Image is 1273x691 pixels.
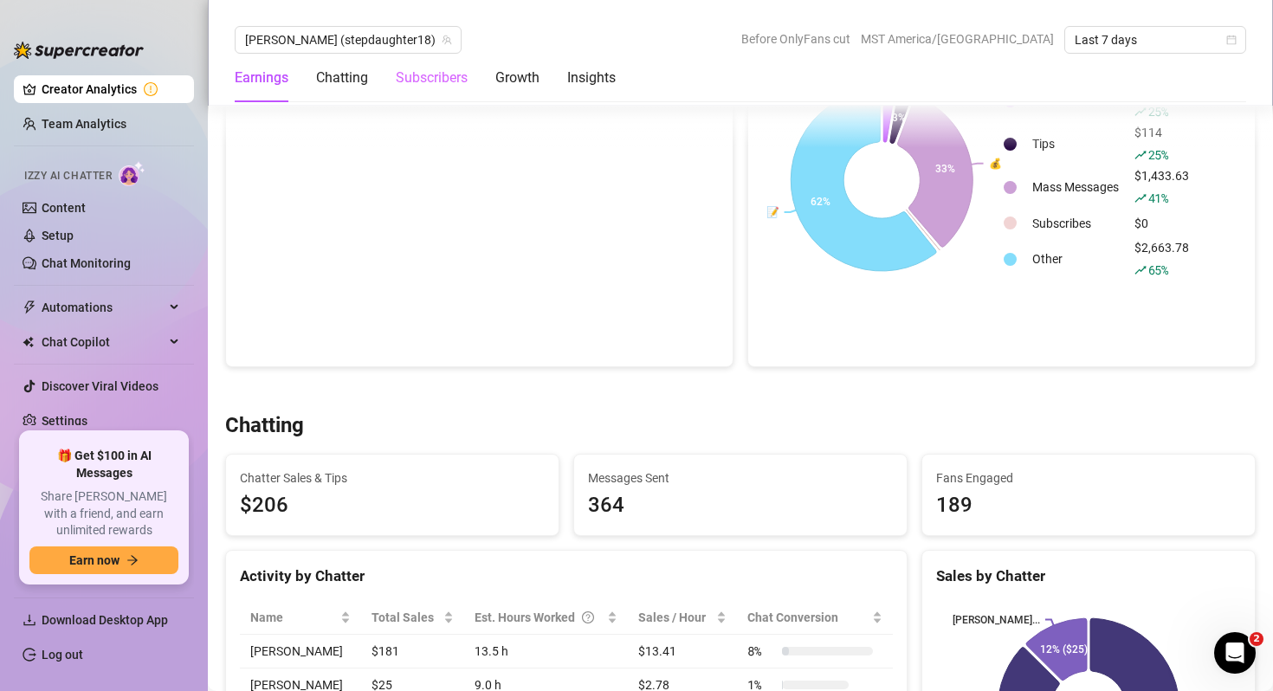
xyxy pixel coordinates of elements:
[766,205,779,218] text: 📝
[1148,262,1168,278] span: 65 %
[14,42,144,59] img: logo-BBDzfeDw.svg
[628,635,737,668] td: $13.41
[1025,123,1126,165] td: Tips
[119,161,145,186] img: AI Chatter
[1134,149,1147,161] span: rise
[240,601,361,635] th: Name
[953,614,1040,626] text: [PERSON_NAME]...
[936,565,1241,588] div: Sales by Chatter
[936,489,1241,522] div: 189
[245,27,451,53] span: madison (stepdaughter18)
[1134,214,1189,233] div: $0
[1075,27,1236,53] span: Last 7 days
[42,648,83,662] a: Log out
[42,75,180,103] a: Creator Analytics exclamation-circle
[588,468,893,488] span: Messages Sent
[240,468,545,488] span: Chatter Sales & Tips
[1134,264,1147,276] span: rise
[747,642,775,661] span: 8 %
[1214,632,1256,674] iframe: Intercom live chat
[29,488,178,539] span: Share [PERSON_NAME] with a friend, and earn unlimited rewards
[225,412,304,440] h3: Chatting
[250,608,337,627] span: Name
[588,489,893,522] div: 364
[1025,238,1126,280] td: Other
[861,26,1054,52] span: MST America/[GEOGRAPHIC_DATA]
[741,26,850,52] span: Before OnlyFans cut
[42,229,74,242] a: Setup
[442,35,452,45] span: team
[1134,123,1189,165] div: $114
[23,300,36,314] span: thunderbolt
[1148,103,1168,119] span: 25 %
[737,601,893,635] th: Chat Conversion
[240,489,545,522] span: $206
[69,553,120,567] span: Earn now
[42,379,158,393] a: Discover Viral Videos
[361,601,464,635] th: Total Sales
[240,565,893,588] div: Activity by Chatter
[23,336,34,348] img: Chat Copilot
[747,608,869,627] span: Chat Conversion
[396,68,468,88] div: Subscribers
[475,608,604,627] div: Est. Hours Worked
[1148,190,1168,206] span: 41 %
[1250,632,1263,646] span: 2
[240,635,361,668] td: [PERSON_NAME]
[42,328,165,356] span: Chat Copilot
[372,608,440,627] span: Total Sales
[361,635,464,668] td: $181
[1134,106,1147,118] span: rise
[936,468,1241,488] span: Fans Engaged
[235,68,288,88] div: Earnings
[1134,166,1189,208] div: $1,433.63
[628,601,737,635] th: Sales / Hour
[42,256,131,270] a: Chat Monitoring
[29,546,178,574] button: Earn nowarrow-right
[42,117,126,131] a: Team Analytics
[42,613,168,627] span: Download Desktop App
[638,608,713,627] span: Sales / Hour
[24,168,112,184] span: Izzy AI Chatter
[29,448,178,481] span: 🎁 Get $100 in AI Messages
[126,554,139,566] span: arrow-right
[567,68,616,88] div: Insights
[42,294,165,321] span: Automations
[1025,166,1126,208] td: Mass Messages
[464,635,629,668] td: 13.5 h
[495,68,540,88] div: Growth
[1148,146,1168,163] span: 25 %
[1226,35,1237,45] span: calendar
[989,156,1002,169] text: 💰
[23,613,36,627] span: download
[42,201,86,215] a: Content
[1134,238,1189,280] div: $2,663.78
[1025,210,1126,236] td: Subscribes
[316,68,368,88] div: Chatting
[42,414,87,428] a: Settings
[582,608,594,627] span: question-circle
[1134,192,1147,204] span: rise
